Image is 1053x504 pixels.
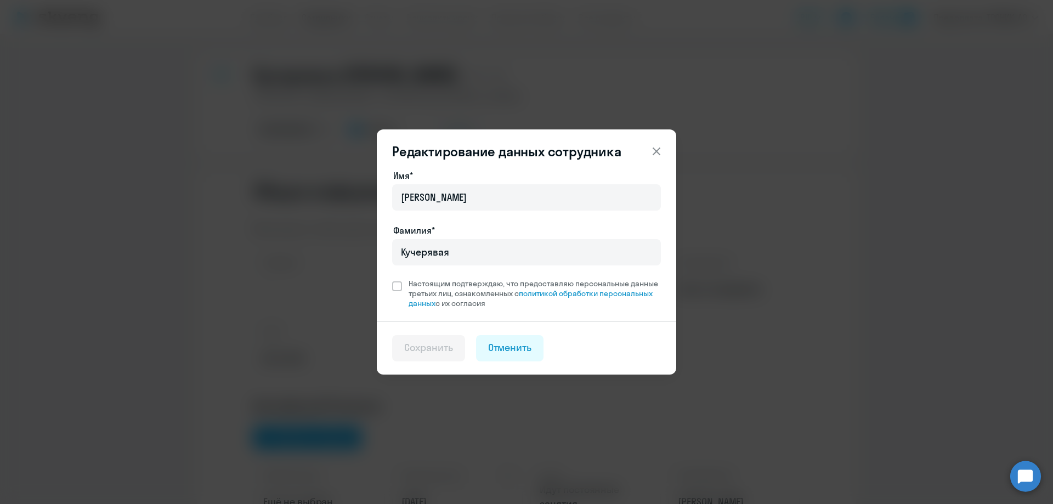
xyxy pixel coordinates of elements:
label: Фамилия* [393,224,435,237]
header: Редактирование данных сотрудника [377,143,676,160]
span: Настоящим подтверждаю, что предоставляю персональные данные третьих лиц, ознакомленных с с их сог... [409,279,661,308]
button: Сохранить [392,335,465,361]
a: политикой обработки персональных данных [409,288,653,308]
div: Отменить [488,341,532,355]
div: Сохранить [404,341,453,355]
button: Отменить [476,335,544,361]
